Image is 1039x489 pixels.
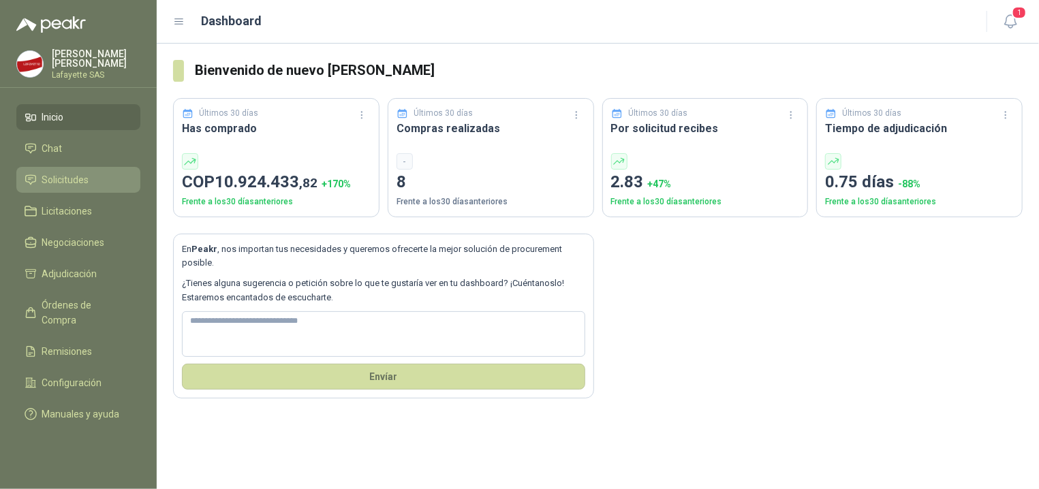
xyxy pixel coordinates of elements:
span: + 170 % [322,178,351,189]
p: [PERSON_NAME] [PERSON_NAME] [52,49,140,68]
p: Frente a los 30 días anteriores [825,195,1014,208]
p: Frente a los 30 días anteriores [182,195,371,208]
span: 10.924.433 [215,172,317,191]
p: Lafayette SAS [52,71,140,79]
p: Frente a los 30 días anteriores [611,195,800,208]
span: 1 [1012,6,1027,19]
p: 8 [397,170,585,195]
a: Configuración [16,370,140,396]
h1: Dashboard [202,12,262,31]
a: Manuales y ayuda [16,401,140,427]
span: Órdenes de Compra [42,298,127,328]
p: Frente a los 30 días anteriores [397,195,585,208]
p: 2.83 [611,170,800,195]
span: Configuración [42,375,102,390]
span: Negociaciones [42,235,105,250]
b: Peakr [191,244,217,254]
span: Adjudicación [42,266,97,281]
h3: Por solicitud recibes [611,120,800,137]
p: COP [182,170,371,195]
span: Licitaciones [42,204,93,219]
span: Inicio [42,110,64,125]
a: Órdenes de Compra [16,292,140,333]
span: Chat [42,141,63,156]
a: Adjudicación [16,261,140,287]
span: ,82 [299,175,317,191]
button: 1 [998,10,1023,34]
span: Solicitudes [42,172,89,187]
a: Negociaciones [16,230,140,255]
p: Últimos 30 días [628,107,687,120]
img: Logo peakr [16,16,86,33]
p: Últimos 30 días [414,107,473,120]
p: 0.75 días [825,170,1014,195]
span: Remisiones [42,344,93,359]
p: En , nos importan tus necesidades y queremos ofrecerte la mejor solución de procurement posible. [182,242,585,270]
h3: Bienvenido de nuevo [PERSON_NAME] [195,60,1023,81]
a: Remisiones [16,338,140,364]
h3: Compras realizadas [397,120,585,137]
p: Últimos 30 días [843,107,902,120]
img: Company Logo [17,51,43,77]
button: Envíar [182,364,585,390]
h3: Tiempo de adjudicación [825,120,1014,137]
div: - [397,153,413,170]
a: Inicio [16,104,140,130]
h3: Has comprado [182,120,371,137]
p: Últimos 30 días [200,107,259,120]
span: Manuales y ayuda [42,407,120,422]
span: -88 % [898,178,920,189]
p: ¿Tienes alguna sugerencia o petición sobre lo que te gustaría ver en tu dashboard? ¡Cuéntanoslo! ... [182,277,585,304]
span: + 47 % [648,178,672,189]
a: Licitaciones [16,198,140,224]
a: Chat [16,136,140,161]
a: Solicitudes [16,167,140,193]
